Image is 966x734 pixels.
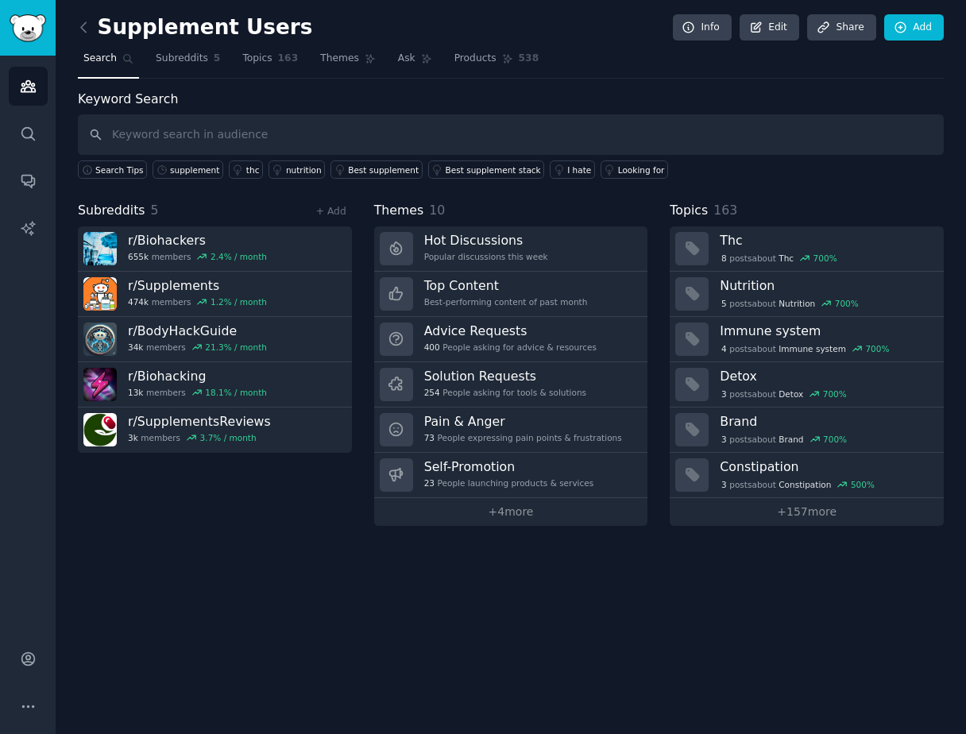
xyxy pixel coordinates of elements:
[128,387,143,398] span: 13k
[713,203,737,218] span: 163
[835,298,859,309] div: 700 %
[246,164,260,176] div: thc
[150,46,226,79] a: Subreddits5
[78,362,352,408] a: r/Biohacking13kmembers18.1% / month
[720,232,933,249] h3: Thc
[720,387,848,401] div: post s about
[316,206,346,217] a: + Add
[83,413,117,446] img: SupplementsReviews
[205,387,267,398] div: 18.1 % / month
[128,387,267,398] div: members
[78,226,352,272] a: r/Biohackers655kmembers2.4% / month
[128,432,138,443] span: 3k
[519,52,539,66] span: 538
[237,46,303,79] a: Topics163
[128,432,271,443] div: members
[567,164,591,176] div: I hate
[269,160,325,179] a: nutrition
[211,296,267,307] div: 1.2 % / month
[670,272,944,317] a: Nutrition5postsaboutNutrition700%
[78,272,352,317] a: r/Supplements474kmembers1.2% / month
[78,91,178,106] label: Keyword Search
[83,277,117,311] img: Supplements
[398,52,415,66] span: Ask
[128,368,267,384] h3: r/ Biohacking
[454,52,497,66] span: Products
[78,201,145,221] span: Subreddits
[205,342,267,353] div: 21.3 % / month
[424,432,622,443] div: People expressing pain points & frustrations
[720,342,891,356] div: post s about
[424,251,548,262] div: Popular discussions this week
[670,453,944,498] a: Constipation3postsaboutConstipation500%
[813,253,837,264] div: 700 %
[424,387,586,398] div: People asking for tools & solutions
[428,160,545,179] a: Best supplement stack
[601,160,668,179] a: Looking for
[128,342,143,353] span: 34k
[392,46,438,79] a: Ask
[128,296,149,307] span: 474k
[720,458,933,475] h3: Constipation
[374,226,648,272] a: Hot DiscussionsPopular discussions this week
[670,226,944,272] a: Thc8postsaboutThc700%
[128,251,149,262] span: 655k
[78,15,312,41] h2: Supplement Users
[374,272,648,317] a: Top ContentBest-performing content of past month
[315,46,381,79] a: Themes
[807,14,875,41] a: Share
[424,323,597,339] h3: Advice Requests
[779,253,794,264] span: Thc
[128,251,267,262] div: members
[78,114,944,155] input: Keyword search in audience
[721,298,727,309] span: 5
[550,160,595,179] a: I hate
[128,296,267,307] div: members
[424,413,622,430] h3: Pain & Anger
[374,498,648,526] a: +4more
[424,296,588,307] div: Best-performing content of past month
[424,368,586,384] h3: Solution Requests
[424,342,440,353] span: 400
[670,201,708,221] span: Topics
[242,52,272,66] span: Topics
[720,277,933,294] h3: Nutrition
[823,388,847,400] div: 700 %
[128,323,267,339] h3: r/ BodyHackGuide
[424,387,440,398] span: 254
[424,432,435,443] span: 73
[83,323,117,356] img: BodyHackGuide
[721,388,727,400] span: 3
[95,164,144,176] span: Search Tips
[779,298,815,309] span: Nutrition
[865,343,889,354] div: 700 %
[851,479,875,490] div: 500 %
[779,479,831,490] span: Constipation
[670,362,944,408] a: Detox3postsaboutDetox700%
[170,164,219,176] div: supplement
[720,296,860,311] div: post s about
[779,434,803,445] span: Brand
[618,164,665,176] div: Looking for
[884,14,944,41] a: Add
[424,458,594,475] h3: Self-Promotion
[721,343,727,354] span: 4
[374,362,648,408] a: Solution Requests254People asking for tools & solutions
[779,343,846,354] span: Immune system
[83,52,117,66] span: Search
[424,477,435,489] span: 23
[721,434,727,445] span: 3
[720,323,933,339] h3: Immune system
[670,317,944,362] a: Immune system4postsaboutImmune system700%
[670,498,944,526] a: +157more
[670,408,944,453] a: Brand3postsaboutBrand700%
[424,232,548,249] h3: Hot Discussions
[128,277,267,294] h3: r/ Supplements
[424,477,594,489] div: People launching products & services
[10,14,46,42] img: GummySearch logo
[78,46,139,79] a: Search
[330,160,422,179] a: Best supplement
[720,368,933,384] h3: Detox
[823,434,847,445] div: 700 %
[374,201,424,221] span: Themes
